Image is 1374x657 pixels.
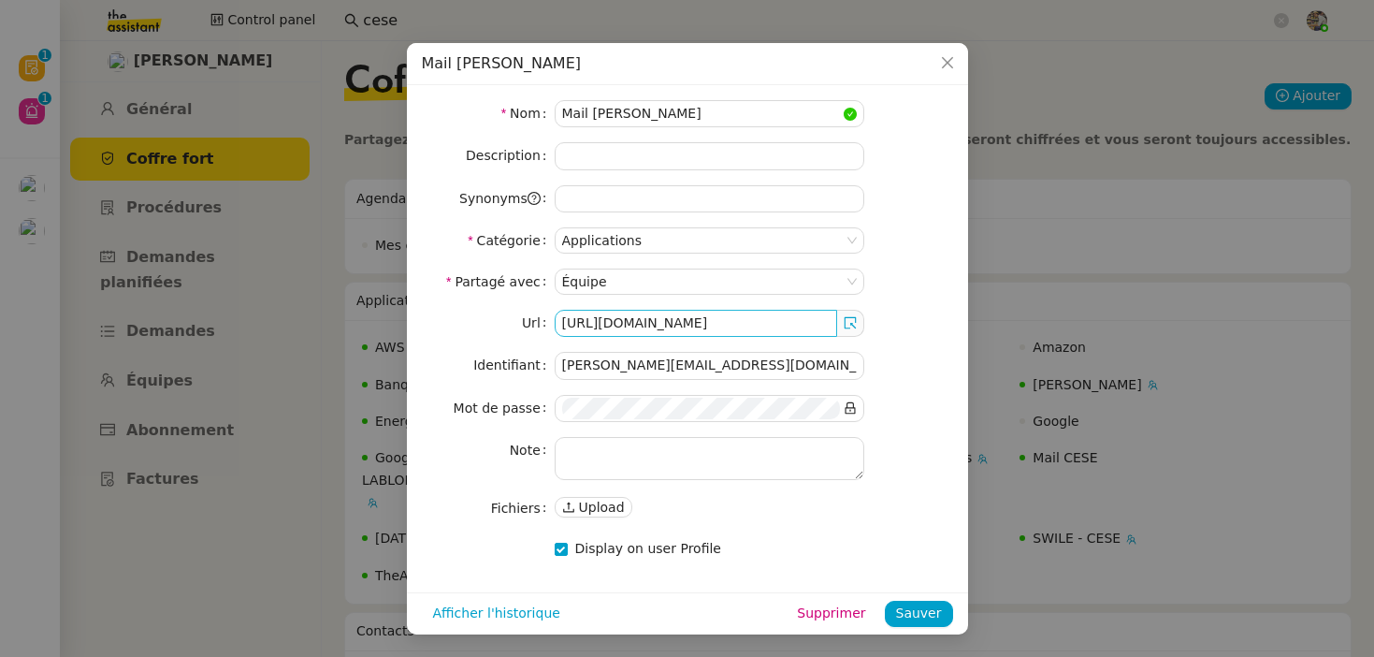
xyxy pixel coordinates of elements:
[786,601,876,627] button: Supprimer
[555,352,864,379] input: Identifiant
[510,437,555,463] label: Note
[562,228,857,253] nz-select-item: Applications
[422,601,571,627] button: Afficher l'historique
[422,54,582,72] span: Mail [PERSON_NAME]
[446,269,555,295] label: Partagé avec
[579,498,625,517] span: Upload
[466,142,554,168] label: Description
[501,100,555,126] label: Nom
[927,43,968,84] button: Close
[885,601,953,627] button: Sauver
[797,603,865,624] span: Supprimer
[433,603,560,624] span: Afficher l'historique
[555,310,837,337] input: https://www.myapp.com
[896,603,942,624] span: Sauver
[522,310,555,336] label: Url
[459,191,541,206] span: Synonyms
[562,270,857,294] nz-select-item: Équipe
[468,227,554,254] label: Catégorie
[454,395,555,421] label: Mot de passe
[575,541,721,556] span: Display on user Profile
[555,497,632,518] button: Upload
[473,352,554,378] label: Identifiant
[555,497,632,518] div: Upload
[491,495,555,521] label: Fichiers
